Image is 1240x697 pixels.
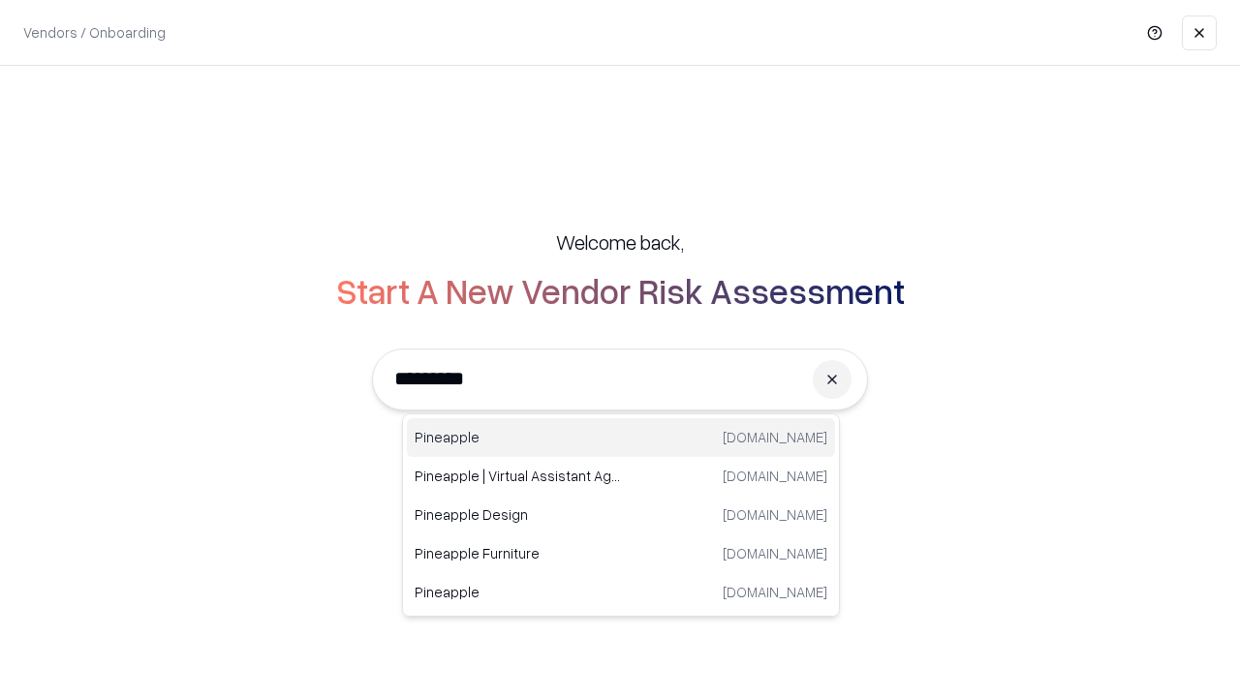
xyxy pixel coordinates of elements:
[556,228,684,256] h5: Welcome back,
[415,582,621,602] p: Pineapple
[402,413,840,617] div: Suggestions
[723,466,827,486] p: [DOMAIN_NAME]
[415,466,621,486] p: Pineapple | Virtual Assistant Agency
[723,582,827,602] p: [DOMAIN_NAME]
[23,22,166,43] p: Vendors / Onboarding
[336,271,905,310] h2: Start A New Vendor Risk Assessment
[723,427,827,447] p: [DOMAIN_NAME]
[415,427,621,447] p: Pineapple
[415,543,621,563] p: Pineapple Furniture
[723,543,827,563] p: [DOMAIN_NAME]
[723,504,827,525] p: [DOMAIN_NAME]
[415,504,621,525] p: Pineapple Design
